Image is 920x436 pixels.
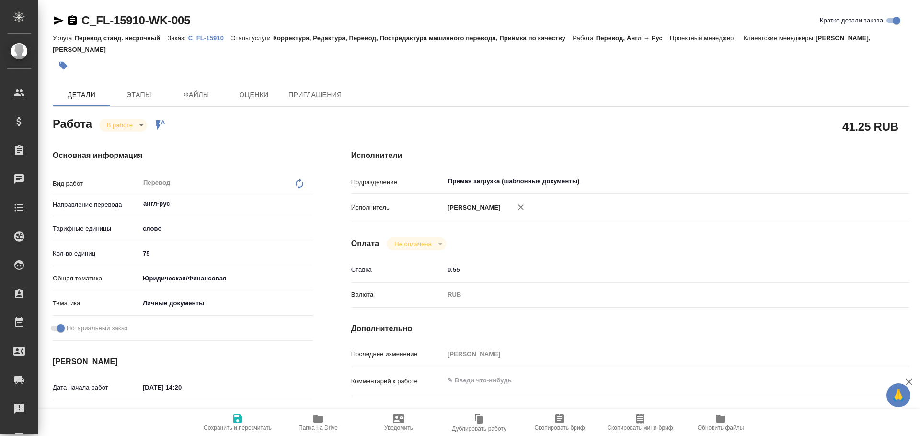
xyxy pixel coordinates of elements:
[534,425,585,431] span: Скопировать бриф
[67,324,127,333] span: Нотариальный заказ
[67,15,78,26] button: Скопировать ссылку
[53,200,139,210] p: Направление перевода
[99,119,147,132] div: В работе
[351,150,909,161] h4: Исполнители
[139,380,223,394] input: ✎ Введи что-нибудь
[288,89,342,101] span: Приглашения
[510,197,531,218] button: Удалить исполнителя
[858,180,860,182] button: Open
[139,221,313,237] div: слово
[886,383,910,407] button: 🙏
[58,89,104,101] span: Детали
[842,118,898,134] h2: 41.25 RUB
[53,356,313,368] h4: [PERSON_NAME]
[173,89,219,101] span: Файлы
[139,408,223,422] input: Пустое поле
[820,16,883,25] span: Кратко детали заказа
[197,409,278,436] button: Сохранить и пересчитать
[53,274,139,283] p: Общая тематика
[308,203,310,205] button: Open
[53,383,139,392] p: Дата начала работ
[444,203,501,212] p: [PERSON_NAME]
[53,55,74,76] button: Добавить тэг
[351,265,444,275] p: Ставка
[104,121,136,129] button: В работе
[231,34,273,42] p: Этапы услуги
[74,34,167,42] p: Перевод станд. несрочный
[53,179,139,189] p: Вид работ
[452,425,506,432] span: Дублировать работу
[351,377,444,386] p: Комментарий к работе
[167,34,188,42] p: Заказ:
[53,299,139,308] p: Тематика
[53,114,92,132] h2: Работа
[53,224,139,234] p: Тарифные единицы
[387,237,446,250] div: В работе
[573,34,596,42] p: Работа
[116,89,162,101] span: Этапы
[139,270,313,287] div: Юридическая/Финансовая
[384,425,413,431] span: Уведомить
[188,34,231,42] a: C_FL-15910
[53,34,74,42] p: Услуга
[139,295,313,312] div: Личные документы
[391,240,434,248] button: Не оплачена
[444,287,863,303] div: RUB
[519,409,600,436] button: Скопировать бриф
[743,34,816,42] p: Клиентские менеджеры
[231,89,277,101] span: Оценки
[351,178,444,187] p: Подразделение
[890,385,907,405] span: 🙏
[444,347,863,361] input: Пустое поле
[351,238,379,249] h4: Оплата
[670,34,736,42] p: Проектный менеджер
[680,409,761,436] button: Обновить файлы
[273,34,573,42] p: Корректура, Редактура, Перевод, Постредактура машинного перевода, Приёмка по качеству
[278,409,358,436] button: Папка на Drive
[139,246,313,260] input: ✎ Введи что-нибудь
[351,323,909,335] h4: Дополнительно
[299,425,338,431] span: Папка на Drive
[53,15,64,26] button: Скопировать ссылку для ЯМессенджера
[204,425,272,431] span: Сохранить и пересчитать
[351,203,444,212] p: Исполнитель
[698,425,744,431] span: Обновить файлы
[53,150,313,161] h4: Основная информация
[351,290,444,300] p: Валюта
[439,409,519,436] button: Дублировать работу
[444,263,863,277] input: ✎ Введи что-нибудь
[53,249,139,258] p: Кол-во единиц
[607,425,673,431] span: Скопировать мини-бриф
[596,34,670,42] p: Перевод, Англ → Рус
[600,409,680,436] button: Скопировать мини-бриф
[351,349,444,359] p: Последнее изменение
[81,14,190,27] a: C_FL-15910-WK-005
[358,409,439,436] button: Уведомить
